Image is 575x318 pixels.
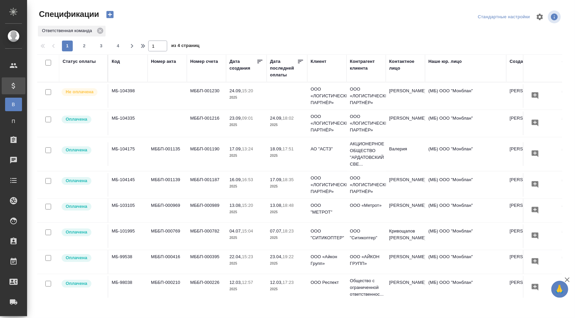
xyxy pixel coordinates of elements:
td: [PERSON_NAME] [506,173,546,197]
p: Оплачена [66,229,87,236]
p: 2025 [270,235,304,241]
span: В [8,101,19,108]
p: 16.09, [229,177,242,182]
div: Наше юр. лицо [428,58,462,65]
td: МББП-000782 [187,224,226,248]
p: 18:35 [283,177,294,182]
div: Дата создания [229,58,257,72]
p: Оплачена [66,280,87,287]
td: МБ-101995 [108,224,148,248]
p: 15:20 [242,88,253,93]
p: 17.09, [229,146,242,151]
td: [PERSON_NAME] [386,112,425,135]
p: АКЦИОНЕРНОЕ ОБЩЕСТВО "АРДАТОВСКИЙ СВЕ... [350,141,382,168]
td: МБ-98038 [108,276,148,299]
span: Посмотреть информацию [548,10,562,23]
td: [PERSON_NAME] [506,199,546,222]
p: Оплачена [66,203,87,210]
td: [PERSON_NAME] [386,173,425,197]
td: МББП-000769 [148,224,187,248]
p: ООО «ЛОГИСТИЧЕСКИЙ ПАРТНЁР» [311,113,343,133]
p: Оплачена [66,254,87,261]
p: 18:02 [283,116,294,121]
td: МББП-000226 [187,276,226,299]
p: 04.07, [229,228,242,234]
p: Оплачена [66,147,87,153]
p: 24.09, [270,116,283,121]
p: 2025 [229,235,263,241]
p: Общество с ограниченной ответственнос... [350,277,382,298]
p: 13.08, [229,203,242,208]
p: 18.09, [270,146,283,151]
td: (МБ) ООО "Монблан" [425,224,506,248]
p: 09:01 [242,116,253,121]
p: 13:24 [242,146,253,151]
td: [PERSON_NAME] [506,250,546,274]
div: Контрагент клиента [350,58,382,72]
div: Статус оплаты [63,58,96,65]
p: Оплачена [66,116,87,123]
div: Номер счета [190,58,218,65]
p: 07.07, [270,228,283,234]
td: МББП-001135 [148,142,187,166]
p: ООО "Ситикоптер" [350,228,382,241]
div: Дата последней оплаты [270,58,297,78]
span: Спецификации [37,9,99,20]
span: П [8,118,19,125]
a: В [5,98,22,111]
p: 17:23 [283,280,294,285]
button: 2 [79,41,90,51]
td: (МБ) ООО "Монблан" [425,250,506,274]
p: 12.03, [270,280,283,285]
p: ООО «ЛОГИСТИЧЕСКИЙ ПАРТНЁР» [350,175,382,195]
p: Оплачена [66,177,87,184]
td: [PERSON_NAME] [506,276,546,299]
td: [PERSON_NAME] [386,84,425,108]
p: 15:23 [242,254,253,259]
p: АО "АСТЗ" [311,146,343,152]
td: МБ-104398 [108,84,148,108]
p: 2025 [229,183,263,190]
div: Номер акта [151,58,176,65]
p: 2025 [270,183,304,190]
p: 18:48 [283,203,294,208]
td: МББП-001230 [187,84,226,108]
p: ООО «Айкон Групп» [311,253,343,267]
td: МББП-001190 [187,142,226,166]
td: МБ-103105 [108,199,148,222]
td: Валерия [386,142,425,166]
div: Код [112,58,120,65]
p: 15:04 [242,228,253,234]
td: [PERSON_NAME] [506,142,546,166]
div: Создал [510,58,526,65]
p: 2025 [229,122,263,128]
p: 19:22 [283,254,294,259]
td: [PERSON_NAME] [506,112,546,135]
p: 12:57 [242,280,253,285]
p: 2025 [270,286,304,293]
td: МБ-104145 [108,173,148,197]
p: ООО Респект [311,279,343,286]
p: 23.09, [229,116,242,121]
td: МББП-000395 [187,250,226,274]
p: ООО «ЛОГИСТИЧЕСКИЙ ПАРТНЁР» [311,175,343,195]
p: ООО "СИТИКОПТЕР" [311,228,343,241]
button: 4 [113,41,124,51]
span: 2 [79,43,90,49]
p: ООО «ЛОГИСТИЧЕСКИЙ ПАРТНЁР» [350,86,382,106]
p: ООО "МЕТРОТ" [311,202,343,216]
button: Создать [102,9,118,20]
span: 4 [113,43,124,49]
td: МББП-001216 [187,112,226,135]
td: Кривощапов [PERSON_NAME] [386,224,425,248]
td: [PERSON_NAME] [386,199,425,222]
div: Ответственная команда [38,26,106,36]
p: 23.04, [270,254,283,259]
p: 2025 [270,260,304,267]
td: МБ-104335 [108,112,148,135]
p: ООО «ЛОГИСТИЧЕСКИЙ ПАРТНЁР» [350,113,382,133]
td: МБ-104175 [108,142,148,166]
td: МББП-000969 [148,199,187,222]
p: 2025 [270,122,304,128]
p: 16:53 [242,177,253,182]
